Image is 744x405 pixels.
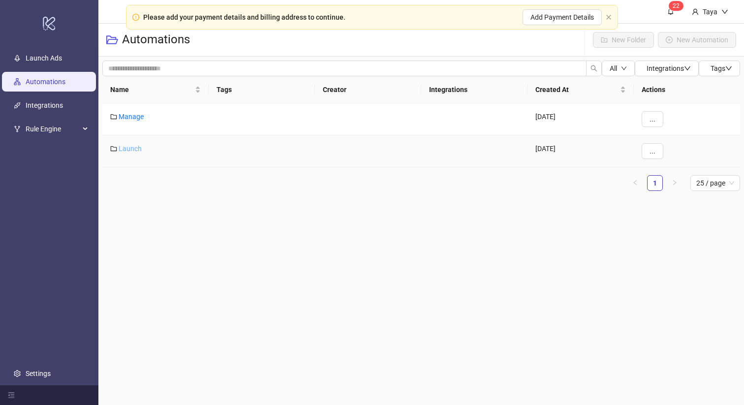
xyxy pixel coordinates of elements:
[110,145,117,152] span: folder
[692,8,699,15] span: user
[635,61,699,76] button: Integrationsdown
[26,54,62,62] a: Launch Ads
[26,119,80,139] span: Rule Engine
[132,14,139,21] span: exclamation-circle
[26,78,65,86] a: Automations
[606,14,612,20] span: close
[667,175,682,191] button: right
[610,64,617,72] span: All
[684,65,691,72] span: down
[627,175,643,191] li: Previous Page
[647,64,691,72] span: Integrations
[110,113,117,120] span: folder
[209,76,315,103] th: Tags
[699,6,721,17] div: Taya
[606,14,612,21] button: close
[669,1,683,11] sup: 22
[634,76,740,103] th: Actions
[143,12,345,23] div: Please add your payment details and billing address to continue.
[667,175,682,191] li: Next Page
[632,180,638,186] span: left
[14,125,21,132] span: fork
[725,65,732,72] span: down
[593,32,654,48] button: New Folder
[110,84,193,95] span: Name
[676,2,680,9] span: 2
[590,65,597,72] span: search
[721,8,728,15] span: down
[642,111,663,127] button: ...
[602,61,635,76] button: Alldown
[673,2,676,9] span: 2
[527,103,634,135] div: [DATE]
[647,175,663,191] li: 1
[627,175,643,191] button: left
[530,13,594,21] span: Add Payment Details
[122,32,190,48] h3: Automations
[315,76,421,103] th: Creator
[102,76,209,103] th: Name
[672,180,678,186] span: right
[527,76,634,103] th: Created At
[711,64,732,72] span: Tags
[650,147,655,155] span: ...
[650,115,655,123] span: ...
[26,370,51,377] a: Settings
[667,8,674,15] span: bell
[421,76,527,103] th: Integrations
[648,176,662,190] a: 1
[527,135,634,167] div: [DATE]
[535,84,618,95] span: Created At
[119,145,142,153] a: Launch
[699,61,740,76] button: Tagsdown
[696,176,734,190] span: 25 / page
[26,101,63,109] a: Integrations
[658,32,736,48] button: New Automation
[119,113,144,121] a: Manage
[621,65,627,71] span: down
[8,392,15,399] span: menu-fold
[642,143,663,159] button: ...
[523,9,602,25] button: Add Payment Details
[690,175,740,191] div: Page Size
[106,34,118,46] span: folder-open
